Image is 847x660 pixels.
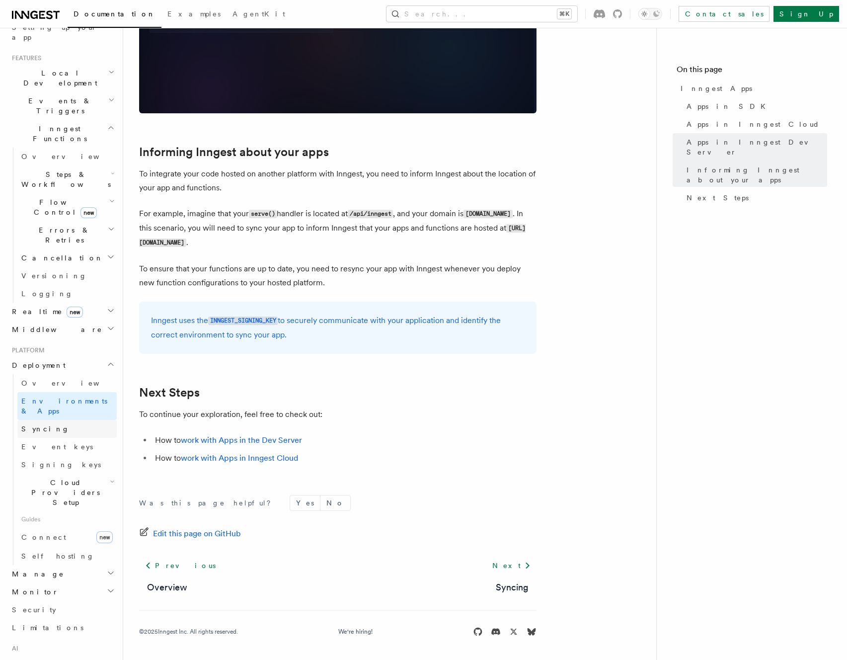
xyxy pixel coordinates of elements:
[638,8,662,20] button: Toggle dark mode
[8,92,117,120] button: Events & Triggers
[181,453,298,463] a: work with Apps in Inngest Cloud
[96,531,113,543] span: new
[17,148,117,165] a: Overview
[21,397,107,415] span: Environments & Apps
[153,527,241,541] span: Edit this page on GitHub
[17,249,117,267] button: Cancellation
[147,580,187,594] a: Overview
[8,148,117,303] div: Inngest Functions
[17,374,117,392] a: Overview
[152,451,537,465] li: How to
[8,346,45,354] span: Platform
[677,64,827,80] h4: On this page
[67,307,83,318] span: new
[463,210,512,218] code: [DOMAIN_NAME]
[74,10,155,18] span: Documentation
[161,3,227,27] a: Examples
[348,210,393,218] code: /api/inngest
[151,314,525,342] p: Inngest uses the to securely communicate with your application and identify the correct environme...
[17,392,117,420] a: Environments & Apps
[8,18,117,46] a: Setting up your app
[208,317,278,325] code: INNGEST_SIGNING_KEY
[17,165,117,193] button: Steps & Workflows
[227,3,291,27] a: AgentKit
[167,10,221,18] span: Examples
[17,420,117,438] a: Syncing
[139,628,238,636] div: © 2025 Inngest Inc. All rights reserved.
[8,587,59,597] span: Monitor
[139,145,329,159] a: Informing Inngest about your apps
[557,9,571,19] kbd: ⌘K
[17,285,117,303] a: Logging
[21,461,101,469] span: Signing keys
[683,189,827,207] a: Next Steps
[139,408,537,421] p: To continue your exploration, feel free to check out:
[139,527,241,541] a: Edit this page on GitHub
[8,54,41,62] span: Features
[687,119,820,129] span: Apps in Inngest Cloud
[8,307,83,317] span: Realtime
[17,547,117,565] a: Self hosting
[21,552,94,560] span: Self hosting
[8,360,66,370] span: Deployment
[17,169,111,189] span: Steps & Workflows
[8,96,108,116] span: Events & Triggers
[8,374,117,565] div: Deployment
[290,495,320,510] button: Yes
[139,386,200,400] a: Next Steps
[152,433,537,447] li: How to
[683,133,827,161] a: Apps in Inngest Dev Server
[17,221,117,249] button: Errors & Retries
[486,557,537,575] a: Next
[17,267,117,285] a: Versioning
[21,425,70,433] span: Syncing
[687,137,827,157] span: Apps in Inngest Dev Server
[139,557,221,575] a: Previous
[8,321,117,338] button: Middleware
[8,356,117,374] button: Deployment
[21,290,73,298] span: Logging
[8,325,102,334] span: Middleware
[687,193,749,203] span: Next Steps
[139,262,537,290] p: To ensure that your functions are up to date, you need to resync your app with Inngest whenever y...
[687,101,771,111] span: Apps in SDK
[17,197,109,217] span: Flow Control
[208,316,278,325] a: INNGEST_SIGNING_KEY
[8,569,64,579] span: Manage
[139,207,537,250] p: For example, imagine that your handler is located at , and your domain is . In this scenario, you...
[679,6,770,22] a: Contact sales
[232,10,285,18] span: AgentKit
[8,583,117,601] button: Monitor
[8,645,18,653] span: AI
[12,624,83,632] span: Limitations
[17,456,117,474] a: Signing keys
[677,80,827,97] a: Inngest Apps
[773,6,839,22] a: Sign Up
[21,533,66,541] span: Connect
[21,153,124,161] span: Overview
[17,253,103,263] span: Cancellation
[17,438,117,456] a: Event keys
[683,115,827,133] a: Apps in Inngest Cloud
[338,628,373,636] a: We're hiring!
[8,565,117,583] button: Manage
[683,161,827,189] a: Informing Inngest about your apps
[683,97,827,115] a: Apps in SDK
[17,511,117,527] span: Guides
[21,272,87,280] span: Versioning
[687,165,827,185] span: Informing Inngest about your apps
[80,207,97,218] span: new
[181,435,302,445] a: work with Apps in the Dev Server
[8,303,117,321] button: Realtimenew
[17,478,110,507] span: Cloud Providers Setup
[17,527,117,547] a: Connectnew
[496,580,529,594] a: Syncing
[8,120,117,148] button: Inngest Functions
[68,3,161,28] a: Documentation
[21,443,93,451] span: Event keys
[386,6,577,22] button: Search...⌘K
[320,495,350,510] button: No
[8,68,108,88] span: Local Development
[12,606,56,614] span: Security
[21,379,124,387] span: Overview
